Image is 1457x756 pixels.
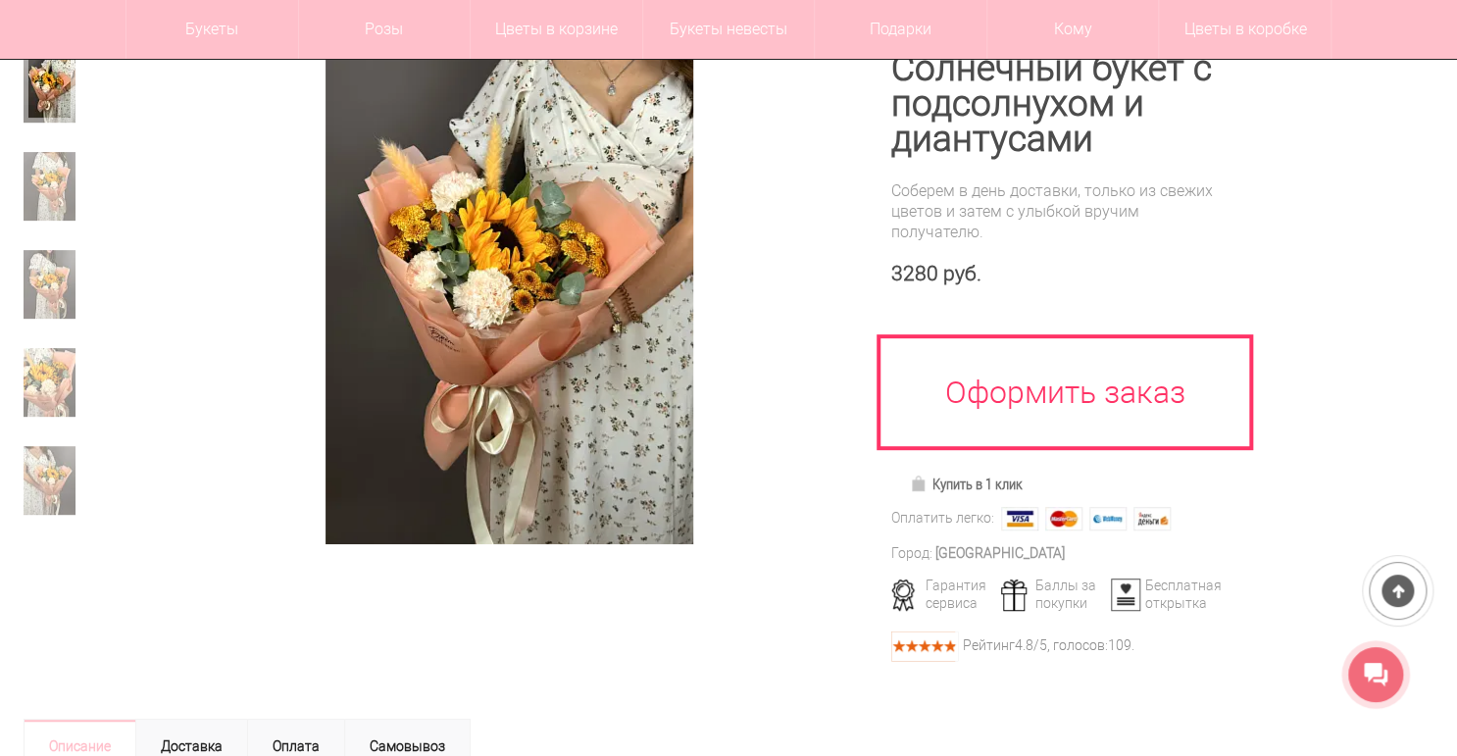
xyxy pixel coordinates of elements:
div: Рейтинг /5, голосов: . [963,640,1134,651]
img: Солнечный букет с подсолнухом и диантусами [326,54,693,544]
img: Купить в 1 клик [910,476,932,491]
div: Гарантия сервиса [884,577,997,612]
a: Увеличить [174,54,844,544]
a: Оформить заказ [877,334,1253,450]
span: 109 [1108,637,1131,653]
span: 4.8 [1015,637,1033,653]
h1: Солнечный букет с подсолнухом и диантусами [891,51,1230,157]
img: Яндекс Деньги [1133,507,1171,530]
div: Город: [891,543,932,564]
div: Бесплатная открытка [1104,577,1217,612]
div: Оплатить легко: [891,508,994,529]
div: [GEOGRAPHIC_DATA] [935,543,1065,564]
div: Соберем в день доставки, только из свежих цветов и затем с улыбкой вручим получателю. [891,180,1230,242]
img: MasterCard [1045,507,1082,530]
img: Visa [1001,507,1038,530]
div: 3280 руб. [891,262,1230,286]
img: Webmoney [1089,507,1127,530]
div: Баллы за покупки [994,577,1107,612]
a: Купить в 1 клик [901,471,1031,498]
